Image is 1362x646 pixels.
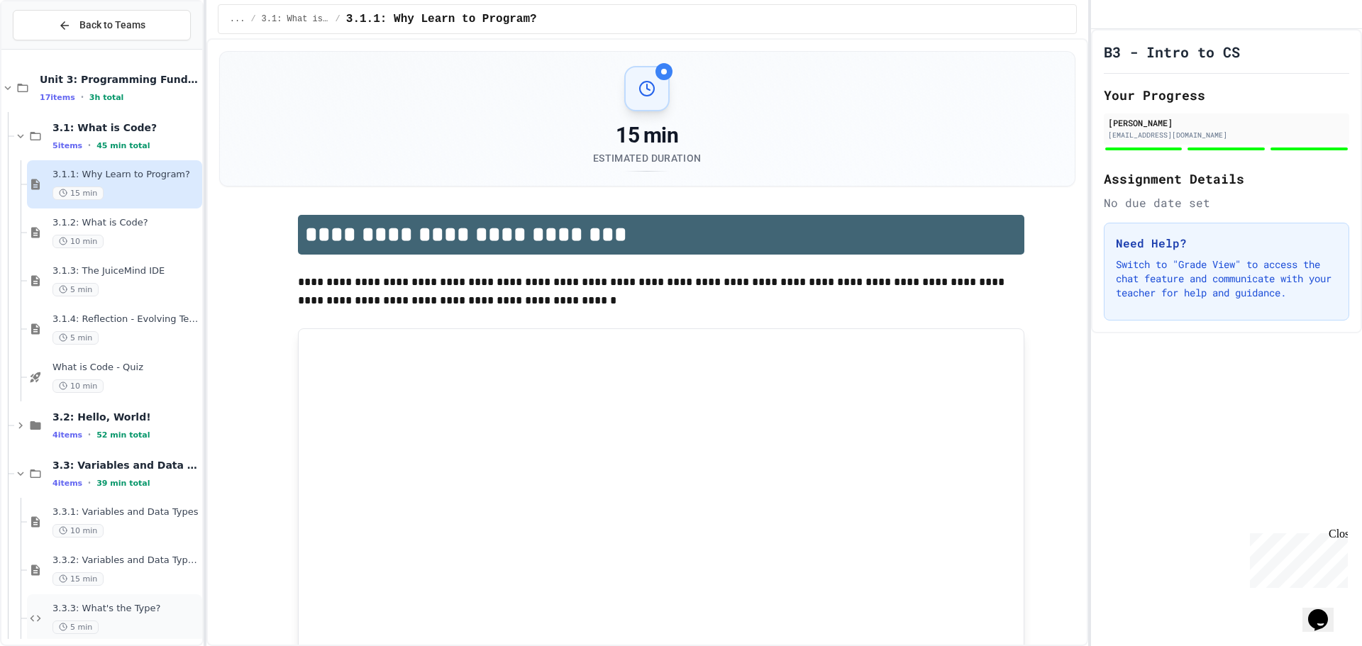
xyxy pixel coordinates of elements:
span: 5 min [52,620,99,634]
span: 3.2: Hello, World! [52,411,199,423]
span: / [336,13,340,25]
div: 15 min [593,123,701,148]
span: 4 items [52,479,82,488]
span: ... [230,13,245,25]
span: 3.3.2: Variables and Data Types - Review [52,555,199,567]
span: 3.1: What is Code? [52,121,199,134]
button: Back to Teams [13,10,191,40]
span: 3.1.4: Reflection - Evolving Technology [52,313,199,325]
span: 5 min [52,331,99,345]
h2: Your Progress [1104,85,1349,105]
span: 5 min [52,283,99,296]
span: / [250,13,255,25]
span: 3.1.1: Why Learn to Program? [346,11,537,28]
span: 39 min total [96,479,150,488]
p: Switch to "Grade View" to access the chat feature and communicate with your teacher for help and ... [1116,257,1337,300]
span: 17 items [40,93,75,102]
span: 10 min [52,524,104,538]
span: 3.3.3: What's the Type? [52,603,199,615]
div: Chat with us now!Close [6,6,98,90]
div: [PERSON_NAME] [1108,116,1345,129]
div: No due date set [1104,194,1349,211]
span: 52 min total [96,430,150,440]
span: 15 min [52,186,104,200]
span: 10 min [52,235,104,248]
span: 3.1.3: The JuiceMind IDE [52,265,199,277]
iframe: chat widget [1244,528,1348,588]
span: 10 min [52,379,104,393]
div: [EMAIL_ADDRESS][DOMAIN_NAME] [1108,130,1345,140]
span: Back to Teams [79,18,145,33]
span: What is Code - Quiz [52,362,199,374]
span: 3h total [89,93,124,102]
span: 3.1.2: What is Code? [52,217,199,229]
div: Estimated Duration [593,151,701,165]
span: Unit 3: Programming Fundamentals [40,73,199,86]
span: 45 min total [96,141,150,150]
iframe: chat widget [1302,589,1348,632]
h2: Assignment Details [1104,169,1349,189]
span: 3.1: What is Code? [262,13,330,25]
span: • [88,477,91,489]
span: 15 min [52,572,104,586]
h1: B3 - Intro to CS [1104,42,1240,62]
h3: Need Help? [1116,235,1337,252]
span: 3.1.1: Why Learn to Program? [52,169,199,181]
span: • [88,429,91,440]
span: 3.3.1: Variables and Data Types [52,506,199,518]
span: • [88,140,91,151]
span: • [81,91,84,103]
span: 5 items [52,141,82,150]
span: 3.3: Variables and Data Types [52,459,199,472]
span: 4 items [52,430,82,440]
